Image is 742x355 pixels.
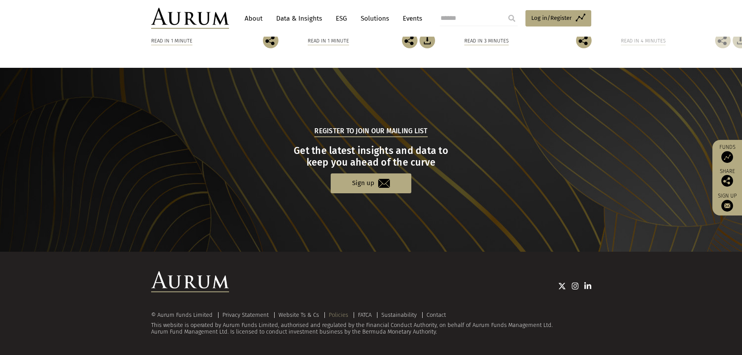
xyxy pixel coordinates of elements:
[576,33,592,48] img: Share this post
[721,151,733,163] img: Access Funds
[151,8,229,29] img: Aurum
[151,37,192,45] div: Read in 1 minute
[621,37,666,45] div: Read in 4 minutes
[272,11,326,26] a: Data & Insights
[721,200,733,212] img: Sign up to our newsletter
[331,173,411,193] a: Sign up
[151,312,217,318] div: © Aurum Funds Limited
[314,126,427,137] h5: Register to join our mailing list
[531,13,572,23] span: Log in/Register
[504,11,520,26] input: Submit
[332,11,351,26] a: ESG
[464,37,509,45] div: Read in 3 minutes
[419,33,435,48] img: Download Article
[399,11,422,26] a: Events
[222,311,269,318] a: Privacy Statement
[151,271,229,292] img: Aurum Logo
[308,37,349,45] div: Read in 1 minute
[357,11,393,26] a: Solutions
[558,282,566,290] img: Twitter icon
[152,145,590,168] h3: Get the latest insights and data to keep you ahead of the curve
[584,282,591,290] img: Linkedin icon
[241,11,266,26] a: About
[716,144,738,163] a: Funds
[525,10,591,26] a: Log in/Register
[381,311,417,318] a: Sustainability
[716,169,738,187] div: Share
[721,175,733,187] img: Share this post
[716,193,738,212] a: Sign up
[329,311,348,318] a: Policies
[263,33,278,48] img: Share this post
[402,33,418,48] img: Share this post
[151,312,591,336] div: This website is operated by Aurum Funds Limited, authorised and regulated by the Financial Conduc...
[427,311,446,318] a: Contact
[572,282,579,290] img: Instagram icon
[715,33,731,48] img: Share this post
[358,311,372,318] a: FATCA
[278,311,319,318] a: Website Ts & Cs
